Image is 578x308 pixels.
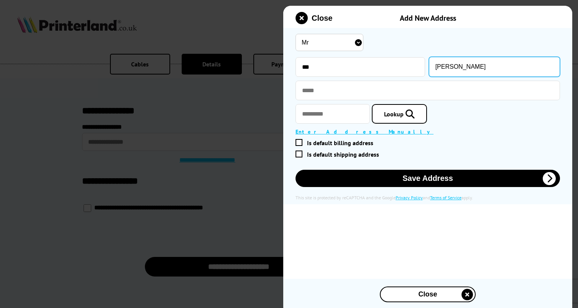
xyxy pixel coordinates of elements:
[296,128,433,135] a: Enter Address Manually
[430,195,461,200] a: Terms of Service
[400,290,456,298] span: Close
[307,139,373,147] span: Is default billing address
[348,13,507,23] div: Add New Address
[372,104,427,124] a: Lookup
[296,195,560,200] div: This site is protected by reCAPTCHA and the Google and apply.
[296,170,560,187] button: Save Address
[307,151,379,158] span: Is default shipping address
[384,110,404,118] span: Lookup
[380,286,476,302] button: close modal
[312,14,332,23] span: Close
[296,12,332,24] button: close modal
[429,57,560,77] input: Last Name
[396,195,423,200] a: Privacy Policy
